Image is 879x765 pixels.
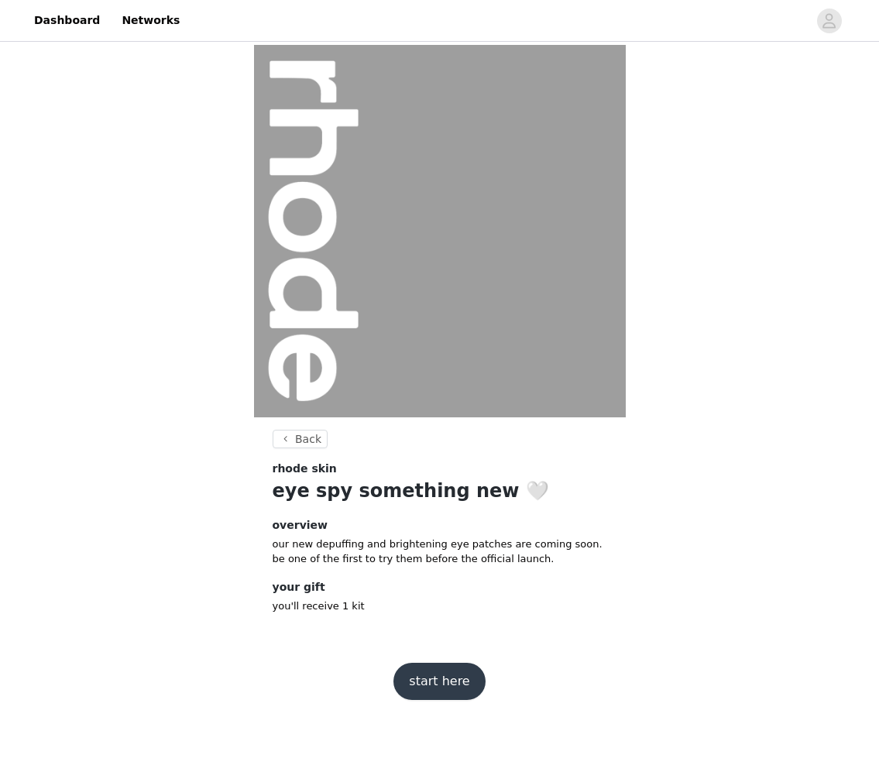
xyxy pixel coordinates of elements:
a: Networks [112,3,189,38]
p: our new depuffing and brightening eye patches are coming soon. be one of the first to try them be... [273,537,607,567]
h4: your gift [273,579,607,595]
span: rhode skin [273,461,337,477]
p: you'll receive 1 kit [273,599,607,614]
button: start here [393,663,485,700]
h4: overview [273,517,607,533]
div: avatar [822,9,836,33]
button: Back [273,430,328,448]
a: Dashboard [25,3,109,38]
h1: eye spy something new 🤍 [273,477,607,505]
img: campaign image [254,45,626,417]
